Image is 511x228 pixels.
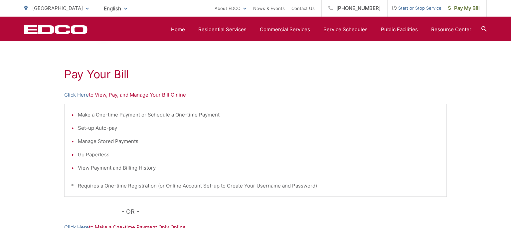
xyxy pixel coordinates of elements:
[431,26,471,34] a: Resource Center
[260,26,310,34] a: Commercial Services
[78,124,440,132] li: Set-up Auto-pay
[64,91,447,99] p: to View, Pay, and Manage Your Bill Online
[215,4,247,12] a: About EDCO
[78,111,440,119] li: Make a One-time Payment or Schedule a One-time Payment
[448,4,480,12] span: Pay My Bill
[64,91,89,99] a: Click Here
[323,26,368,34] a: Service Schedules
[24,25,87,34] a: EDCD logo. Return to the homepage.
[71,182,440,190] p: * Requires a One-time Registration (or Online Account Set-up to Create Your Username and Password)
[99,3,132,14] span: English
[78,151,440,159] li: Go Paperless
[171,26,185,34] a: Home
[253,4,285,12] a: News & Events
[198,26,247,34] a: Residential Services
[381,26,418,34] a: Public Facilities
[78,137,440,145] li: Manage Stored Payments
[291,4,315,12] a: Contact Us
[78,164,440,172] li: View Payment and Billing History
[122,207,447,217] p: - OR -
[64,68,447,81] h1: Pay Your Bill
[32,5,83,11] span: [GEOGRAPHIC_DATA]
